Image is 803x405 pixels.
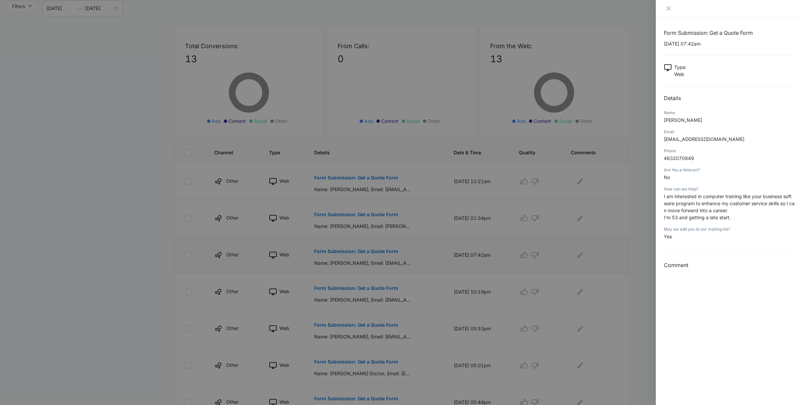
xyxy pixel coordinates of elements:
span: Yes [664,234,672,239]
h3: Comment [664,261,795,269]
div: How can we help? [664,186,795,192]
h2: Details [664,94,795,102]
p: Web [674,71,687,78]
span: 4632070849 [664,155,694,161]
p: Type : [674,64,687,71]
span: close [666,6,671,11]
span: No [664,174,670,180]
div: Phone [664,148,795,154]
h1: Form Submission: Get a Quote Form [664,29,795,37]
button: Close [664,5,673,11]
div: May we add you to our mailing list? [664,226,795,232]
span: [PERSON_NAME] [664,117,702,123]
span: I'm 53 and getting a late start. [664,215,731,220]
div: Are You a Veteran? [664,167,795,173]
p: [DATE] 07:42am [664,40,795,47]
span: I am interested in computer training like your business software program to enhance my customer s... [664,193,795,213]
span: [EMAIL_ADDRESS][DOMAIN_NAME] [664,136,744,142]
div: Name [664,110,795,116]
div: Email [664,129,795,135]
